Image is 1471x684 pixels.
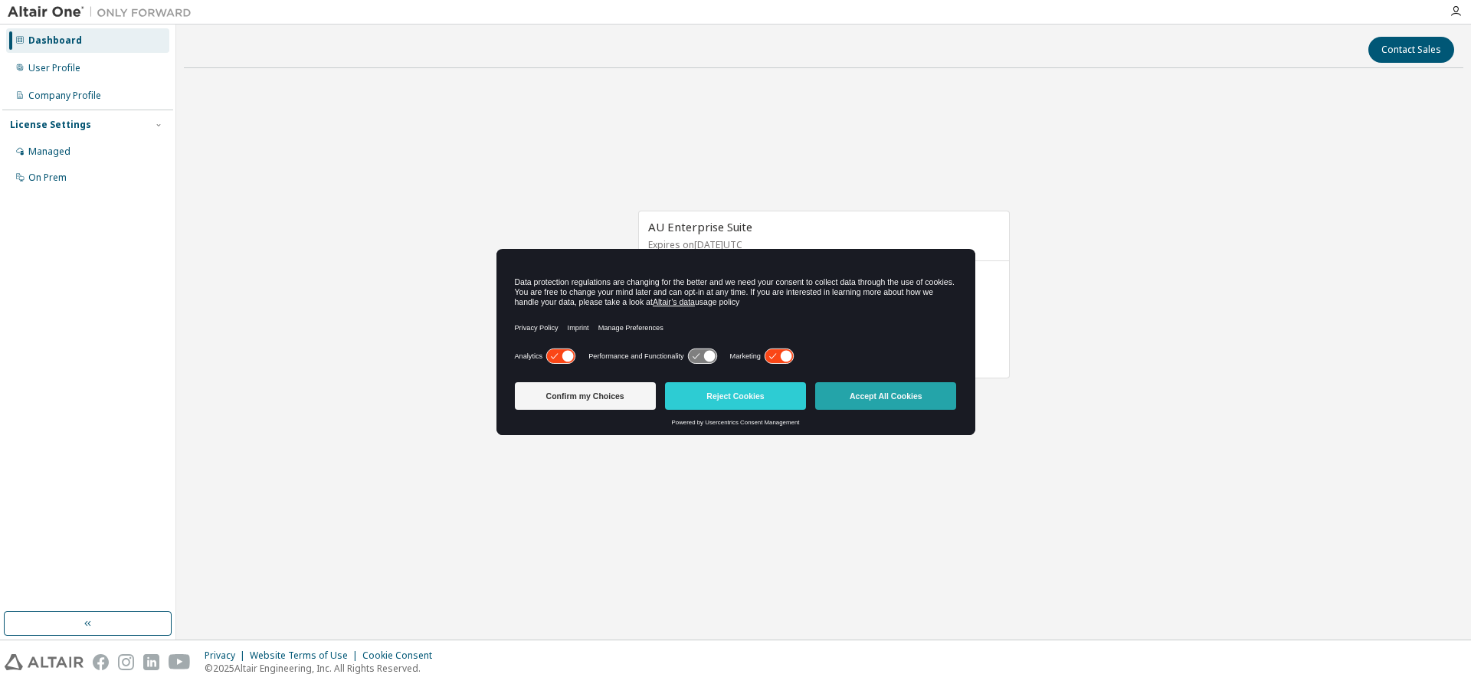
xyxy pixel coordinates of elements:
div: Cookie Consent [362,650,441,662]
img: linkedin.svg [143,654,159,670]
div: Privacy [205,650,250,662]
p: Expires on [DATE] UTC [648,238,996,251]
div: Company Profile [28,90,101,102]
img: altair_logo.svg [5,654,84,670]
div: Dashboard [28,34,82,47]
div: Website Terms of Use [250,650,362,662]
img: instagram.svg [118,654,134,670]
img: facebook.svg [93,654,109,670]
div: User Profile [28,62,80,74]
img: youtube.svg [169,654,191,670]
div: Managed [28,146,70,158]
button: Contact Sales [1368,37,1454,63]
span: AU Enterprise Suite [648,219,752,234]
div: On Prem [28,172,67,184]
img: Altair One [8,5,199,20]
div: License Settings [10,119,91,131]
p: © 2025 Altair Engineering, Inc. All Rights Reserved. [205,662,441,675]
